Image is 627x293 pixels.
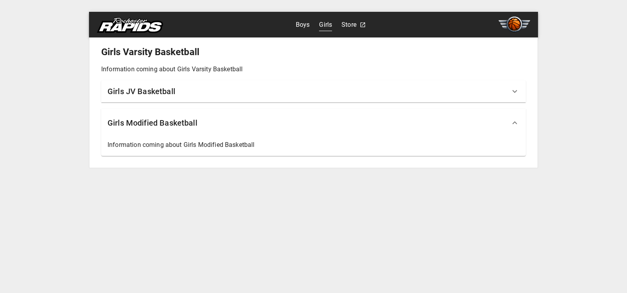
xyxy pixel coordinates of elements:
div: Girls JV Basketball [101,80,526,102]
p: Information coming about Girls Varsity Basketball [101,65,526,74]
div: Girls Modified Basketball [101,109,526,137]
p: Information coming about Girls Modified Basketball [108,140,519,150]
img: rapids.svg [97,17,163,33]
h6: Girls JV Basketball [108,85,175,98]
a: Girls [319,19,332,31]
a: Boys [296,19,310,31]
h6: Girls Modified Basketball [108,117,197,129]
img: basketball.svg [499,17,530,32]
h5: Girls Varsity Basketball [101,46,526,58]
a: Store [341,19,356,31]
